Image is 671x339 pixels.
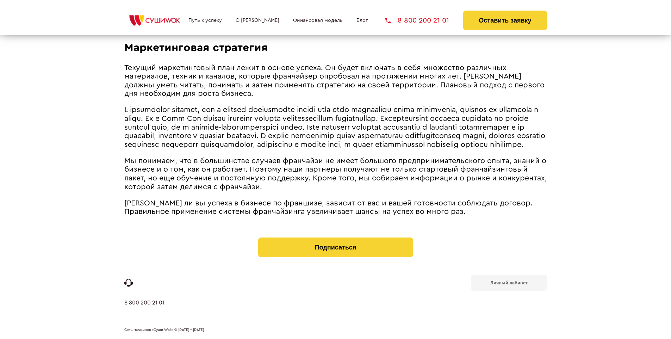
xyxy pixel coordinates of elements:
a: Путь к успеху [188,18,222,23]
span: 8 800 200 21 01 [398,17,449,24]
button: Подписаться [258,238,413,257]
span: [PERSON_NAME] ли вы успеха в бизнесе по франшизе, зависит от вас и вашей готовности соблюдать дог... [124,199,533,216]
span: Сеть магазинов «Суши Wok» © [DATE] - [DATE] [124,328,204,332]
span: Мы понимаем, что в большинстве случаев франчайзи не имеет большого предпринимательского опыта, зн... [124,157,547,191]
a: Блог [356,18,368,23]
a: Личный кабинет [471,275,547,291]
span: Текущий маркетинговый план лежит в основе успеха. Он будет включать в себя множество различных ма... [124,64,545,98]
span: Маркетинговая стратегия [124,42,268,53]
a: О [PERSON_NAME] [236,18,279,23]
a: Финансовая модель [293,18,343,23]
a: 8 800 200 21 01 [385,17,449,24]
a: 8 800 200 21 01 [124,300,164,321]
button: Оставить заявку [463,11,547,30]
b: Личный кабинет [490,281,528,285]
span: L ipsumdolor sitamet, con a elitsed doeiusmodte incidi utla etdo magnaaliqu enima minimvenia, qui... [124,106,545,148]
